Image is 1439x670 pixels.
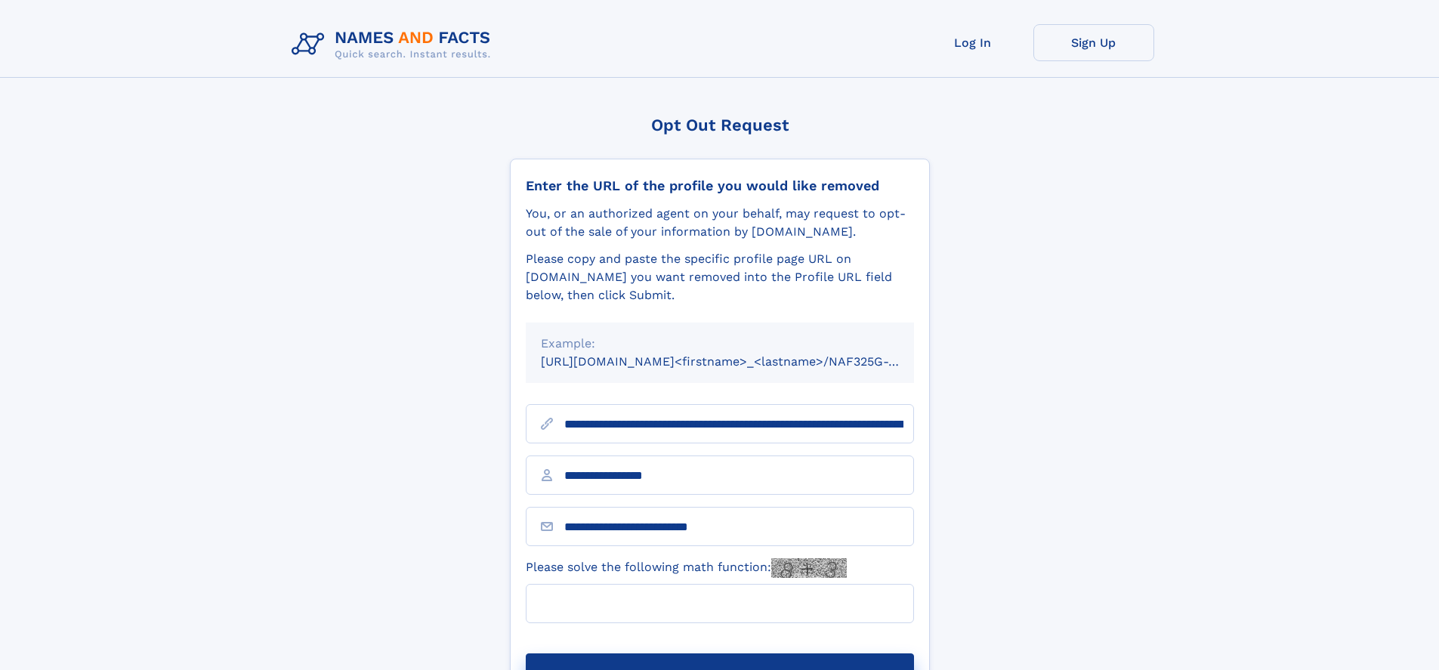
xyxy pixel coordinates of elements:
a: Log In [912,24,1033,61]
img: Logo Names and Facts [286,24,503,65]
div: Please copy and paste the specific profile page URL on [DOMAIN_NAME] you want removed into the Pr... [526,250,914,304]
div: Example: [541,335,899,353]
div: Opt Out Request [510,116,930,134]
small: [URL][DOMAIN_NAME]<firstname>_<lastname>/NAF325G-xxxxxxxx [541,354,943,369]
label: Please solve the following math function: [526,558,847,578]
div: Enter the URL of the profile you would like removed [526,178,914,194]
a: Sign Up [1033,24,1154,61]
div: You, or an authorized agent on your behalf, may request to opt-out of the sale of your informatio... [526,205,914,241]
